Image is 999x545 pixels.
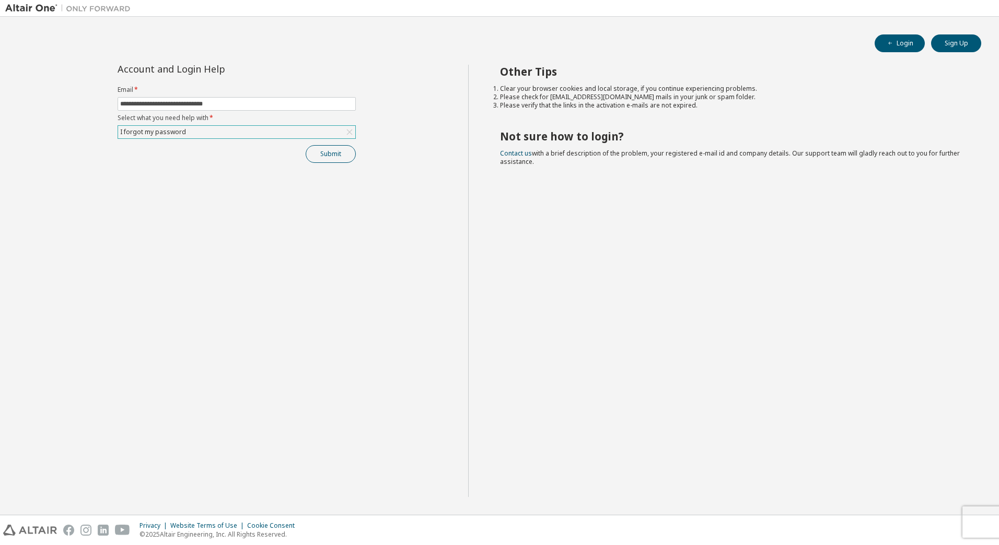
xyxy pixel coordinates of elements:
h2: Not sure how to login? [500,129,963,143]
img: Altair One [5,3,136,14]
img: youtube.svg [115,525,130,536]
li: Please check for [EMAIL_ADDRESS][DOMAIN_NAME] mails in your junk or spam folder. [500,93,963,101]
h2: Other Tips [500,65,963,78]
li: Clear your browser cookies and local storage, if you continue experiencing problems. [500,85,963,93]
button: Submit [306,145,356,163]
button: Login [875,34,925,52]
div: Cookie Consent [247,522,301,530]
label: Select what you need help with [118,114,356,122]
label: Email [118,86,356,94]
img: altair_logo.svg [3,525,57,536]
img: linkedin.svg [98,525,109,536]
img: instagram.svg [80,525,91,536]
div: Website Terms of Use [170,522,247,530]
span: with a brief description of the problem, your registered e-mail id and company details. Our suppo... [500,149,960,166]
button: Sign Up [931,34,981,52]
img: facebook.svg [63,525,74,536]
div: Privacy [140,522,170,530]
p: © 2025 Altair Engineering, Inc. All Rights Reserved. [140,530,301,539]
div: Account and Login Help [118,65,308,73]
div: I forgot my password [119,126,188,138]
a: Contact us [500,149,532,158]
li: Please verify that the links in the activation e-mails are not expired. [500,101,963,110]
div: I forgot my password [118,126,355,138]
